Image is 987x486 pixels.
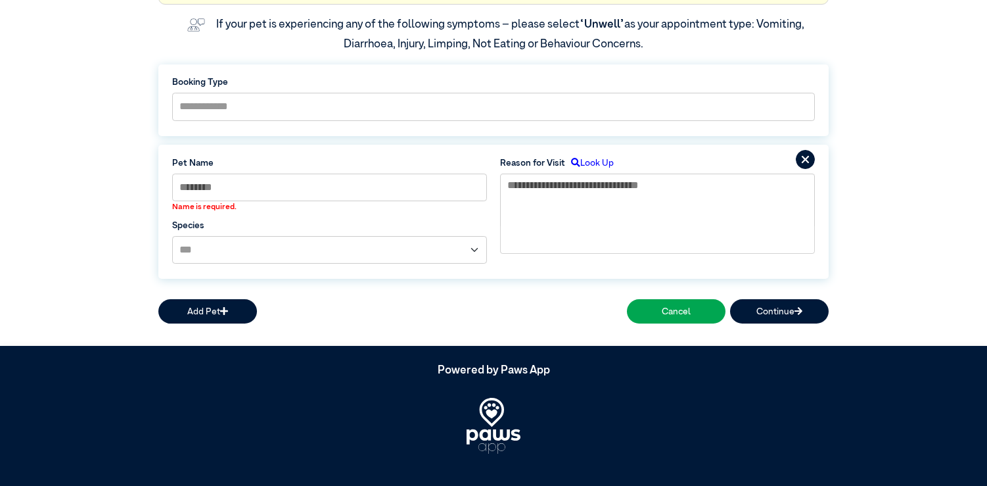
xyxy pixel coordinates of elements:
[580,19,624,30] span: “Unwell”
[172,201,487,213] label: Name is required.
[172,219,487,232] label: Species
[627,299,725,324] button: Cancel
[216,19,806,50] label: If your pet is experiencing any of the following symptoms – please select as your appointment typ...
[565,157,614,170] label: Look Up
[158,299,257,324] button: Add Pet
[467,398,520,454] img: PawsApp
[172,76,815,89] label: Booking Type
[500,157,565,170] label: Reason for Visit
[158,364,829,377] h5: Powered by Paws App
[183,14,210,36] img: vet
[730,299,829,324] button: Continue
[172,157,487,170] label: Pet Name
